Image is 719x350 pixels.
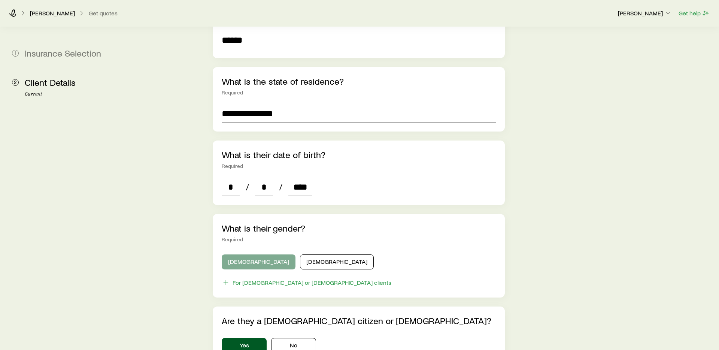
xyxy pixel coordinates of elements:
p: Are they a [DEMOGRAPHIC_DATA] citizen or [DEMOGRAPHIC_DATA]? [222,316,496,326]
button: [DEMOGRAPHIC_DATA] [300,254,374,269]
span: 1 [12,50,19,57]
p: [PERSON_NAME] [618,9,672,17]
button: [PERSON_NAME] [618,9,672,18]
button: Get quotes [88,10,118,17]
span: Insurance Selection [25,48,101,58]
p: What is their gender? [222,223,496,233]
p: What is their date of birth? [222,150,496,160]
span: Client Details [25,77,76,88]
p: What is the state of residence? [222,76,496,87]
button: For [DEMOGRAPHIC_DATA] or [DEMOGRAPHIC_DATA] clients [222,278,392,287]
p: Current [25,91,177,97]
div: For [DEMOGRAPHIC_DATA] or [DEMOGRAPHIC_DATA] clients [233,279,391,286]
span: / [243,182,252,192]
p: [PERSON_NAME] [30,9,75,17]
button: [DEMOGRAPHIC_DATA] [222,254,295,269]
div: Required [222,163,496,169]
button: Get help [678,9,710,18]
span: / [276,182,285,192]
div: Required [222,236,496,242]
div: Required [222,90,496,96]
span: 2 [12,79,19,86]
